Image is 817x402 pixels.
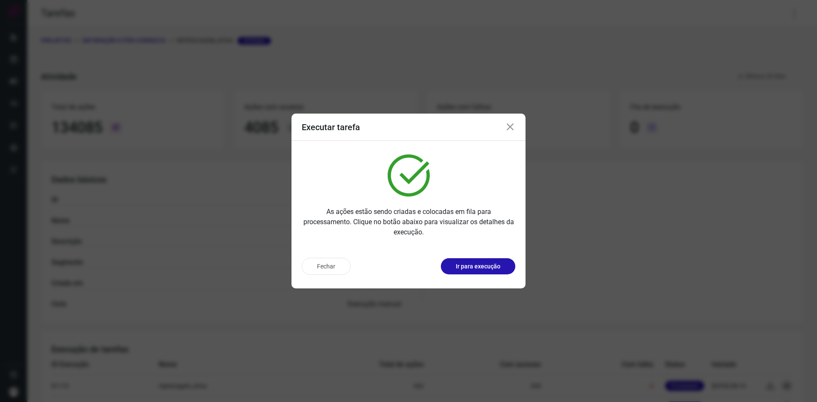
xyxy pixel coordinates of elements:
p: As ações estão sendo criadas e colocadas em fila para processamento. Clique no botão abaixo para ... [302,207,515,237]
button: Fechar [302,258,351,275]
button: Ir para execução [441,258,515,274]
img: verified.svg [388,154,430,197]
h3: Executar tarefa [302,122,360,132]
p: Ir para execução [456,262,500,271]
